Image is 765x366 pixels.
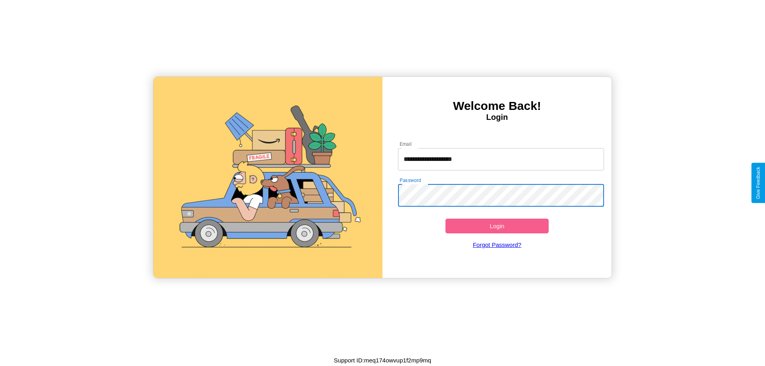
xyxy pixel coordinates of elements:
h3: Welcome Back! [382,99,612,113]
a: Forgot Password? [394,233,600,256]
button: Login [445,219,549,233]
p: Support ID: meq174owvup1f2mp9mq [334,355,431,366]
div: Give Feedback [755,167,761,199]
label: Email [400,141,412,147]
img: gif [153,77,382,278]
h4: Login [382,113,612,122]
label: Password [400,177,421,184]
